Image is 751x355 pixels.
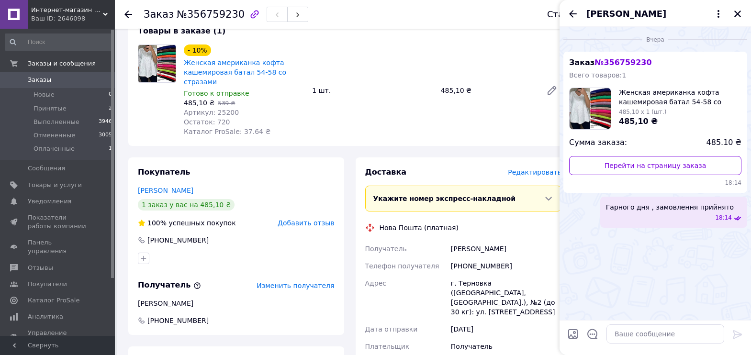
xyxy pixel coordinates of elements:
[365,343,410,350] span: Плательщик
[138,26,225,35] span: Товары в заказе (1)
[570,88,611,129] img: 6689597080_w200_h200_zhenskaya-amerikanka-kofta.jpg
[569,58,652,67] span: Заказ
[138,280,201,289] span: Получатель
[138,299,335,308] div: [PERSON_NAME]
[28,197,71,206] span: Уведомления
[184,89,249,97] span: Готово к отправке
[99,118,112,126] span: 3946
[28,164,65,173] span: Сообщения
[606,202,734,212] span: Гарного дня , замовлення прийнято
[365,279,386,287] span: Адрес
[449,275,563,321] div: г. Терновка ([GEOGRAPHIC_DATA], [GEOGRAPHIC_DATA].), №2 (до 30 кг): ул. [STREET_ADDRESS]
[377,223,461,233] div: Нова Пошта (платная)
[184,44,211,56] div: - 10%
[365,245,407,253] span: Получатель
[109,104,112,113] span: 2
[569,179,741,187] span: 18:14 11.08.2025
[569,137,627,148] span: Сумма заказа:
[184,109,239,116] span: Артикул: 25200
[34,90,55,99] span: Новые
[218,100,235,107] span: 539 ₴
[109,144,112,153] span: 1
[619,88,741,107] span: Женская американка кофта кашемировая батал 54-58 со стразами
[619,109,666,115] span: 485,10 x 1 (шт.)
[28,280,67,288] span: Покупатели
[28,181,82,189] span: Товары и услуги
[594,58,651,67] span: № 356759230
[619,117,658,126] span: 485,10 ₴
[184,99,214,107] span: 485,10 ₴
[28,59,96,68] span: Заказы и сообщения
[706,137,741,148] span: 485.10 ₴
[373,195,516,202] span: Укажите номер экспресс-накладной
[138,167,190,177] span: Покупатель
[586,8,666,20] span: [PERSON_NAME]
[308,84,437,97] div: 1 шт.
[28,296,79,305] span: Каталог ProSale
[732,8,743,20] button: Закрыть
[449,338,563,355] div: Получатель
[31,14,115,23] div: Ваш ID: 2646098
[365,262,439,270] span: Телефон получателя
[449,240,563,257] div: [PERSON_NAME]
[586,8,724,20] button: [PERSON_NAME]
[184,59,286,86] a: Женская американка кофта кашемировая батал 54-58 со стразами
[278,219,334,227] span: Добавить отзыв
[715,214,732,222] span: 18:14 11.08.2025
[144,9,174,20] span: Заказ
[28,76,51,84] span: Заказы
[124,10,132,19] div: Вернуться назад
[34,144,75,153] span: Оплаченные
[569,156,741,175] a: Перейти на страницу заказа
[28,264,53,272] span: Отзывы
[109,90,112,99] span: 0
[138,218,236,228] div: успешных покупок
[365,167,407,177] span: Доставка
[28,238,89,255] span: Панель управления
[138,187,193,194] a: [PERSON_NAME]
[34,131,75,140] span: Отмененные
[146,316,210,325] span: [PHONE_NUMBER]
[449,321,563,338] div: [DATE]
[257,282,334,289] span: Изменить получателя
[563,34,747,44] div: 11.08.2025
[34,118,79,126] span: Выполненные
[146,235,210,245] div: [PHONE_NUMBER]
[184,118,230,126] span: Остаток: 720
[184,128,270,135] span: Каталог ProSale: 37.64 ₴
[542,81,561,100] a: Редактировать
[365,325,418,333] span: Дата отправки
[31,6,103,14] span: Интернет-магазин "Karen"
[642,36,668,44] span: Вчера
[147,219,167,227] span: 100%
[138,45,176,82] img: Женская американка кофта кашемировая батал 54-58 со стразами
[99,131,112,140] span: 3005
[5,33,113,51] input: Поиск
[547,10,611,19] div: Статус заказа
[586,328,599,340] button: Открыть шаблоны ответов
[34,104,67,113] span: Принятые
[437,84,538,97] div: 485,10 ₴
[177,9,245,20] span: №356759230
[28,312,63,321] span: Аналитика
[28,213,89,231] span: Показатели работы компании
[567,8,579,20] button: Назад
[569,71,626,79] span: Всего товаров: 1
[28,329,89,346] span: Управление сайтом
[138,199,235,211] div: 1 заказ у вас на 485,10 ₴
[508,168,561,176] span: Редактировать
[449,257,563,275] div: [PHONE_NUMBER]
